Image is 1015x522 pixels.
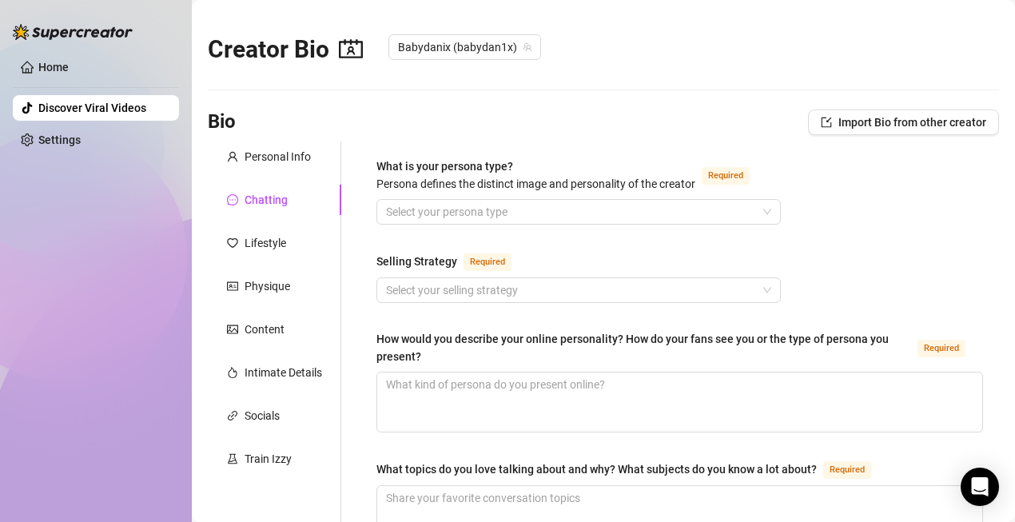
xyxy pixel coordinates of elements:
[245,191,288,209] div: Chatting
[702,167,750,185] span: Required
[227,237,238,249] span: heart
[227,367,238,378] span: fire
[523,42,532,52] span: team
[245,277,290,295] div: Physique
[227,151,238,162] span: user
[13,24,133,40] img: logo-BBDzfeDw.svg
[245,234,286,252] div: Lifestyle
[376,460,889,479] label: What topics do you love talking about and why? What subjects do you know a lot about?
[227,194,238,205] span: message
[38,133,81,146] a: Settings
[208,110,236,135] h3: Bio
[227,281,238,292] span: idcard
[245,321,285,338] div: Content
[38,102,146,114] a: Discover Viral Videos
[376,330,911,365] div: How would you describe your online personality? How do your fans see you or the type of persona y...
[245,364,322,381] div: Intimate Details
[377,373,982,432] textarea: How would you describe your online personality? How do your fans see you or the type of persona y...
[838,116,986,129] span: Import Bio from other creator
[376,253,457,270] div: Selling Strategy
[808,110,999,135] button: Import Bio from other creator
[245,450,292,468] div: Train Izzy
[245,148,311,165] div: Personal Info
[961,468,999,506] div: Open Intercom Messenger
[227,324,238,335] span: picture
[376,460,817,478] div: What topics do you love talking about and why? What subjects do you know a lot about?
[376,252,529,271] label: Selling Strategy
[376,160,695,190] span: What is your persona type?
[376,177,695,190] span: Persona defines the distinct image and personality of the creator
[917,340,965,357] span: Required
[823,461,871,479] span: Required
[464,253,511,271] span: Required
[245,407,280,424] div: Socials
[227,453,238,464] span: experiment
[376,330,983,365] label: How would you describe your online personality? How do your fans see you or the type of persona y...
[398,35,531,59] span: Babydanix (babydan1x)
[339,37,363,61] span: contacts
[821,117,832,128] span: import
[38,61,69,74] a: Home
[208,34,363,65] h2: Creator Bio
[227,410,238,421] span: link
